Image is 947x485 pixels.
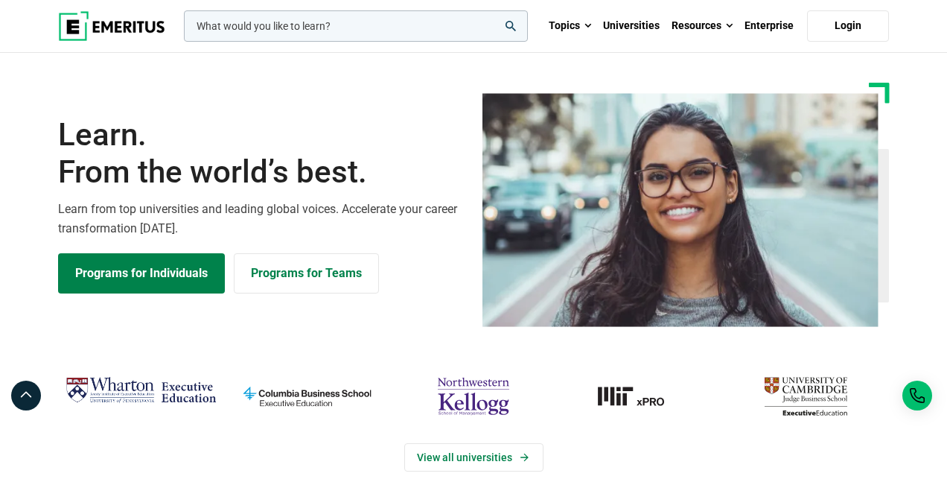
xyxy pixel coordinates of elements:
input: woocommerce-product-search-field-0 [184,10,528,42]
a: MIT-xPRO [564,372,715,421]
a: View Universities [404,443,543,472]
img: Learn from the world's best [482,93,879,327]
img: MIT xPRO [564,372,715,421]
h1: Learn. [58,116,465,191]
p: Learn from top universities and leading global voices. Accelerate your career transformation [DATE]. [58,200,465,238]
a: Explore for Business [234,253,379,294]
img: cambridge-judge-business-school [730,372,881,421]
span: From the world’s best. [58,153,465,191]
img: northwestern-kellogg [398,372,549,421]
a: Login [807,10,889,42]
img: columbia-business-school [232,372,383,421]
a: Explore Programs [58,253,225,294]
img: Wharton Executive Education [66,372,217,409]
